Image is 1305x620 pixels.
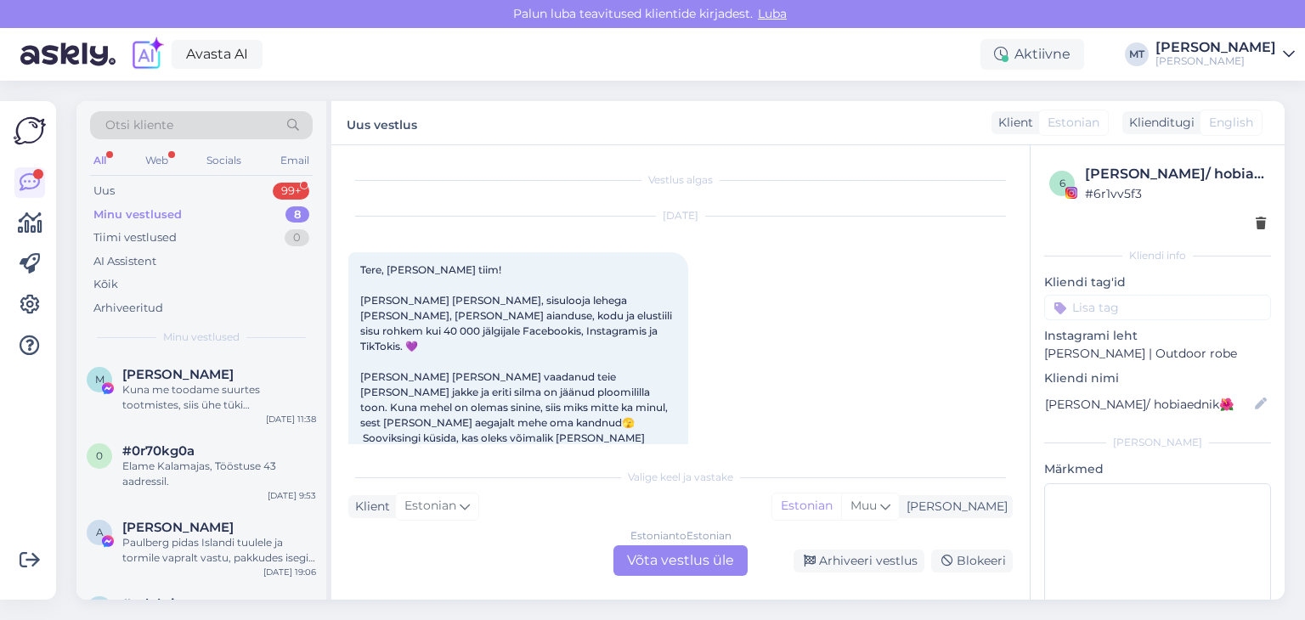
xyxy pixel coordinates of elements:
[1044,273,1271,291] p: Kliendi tag'id
[772,493,841,519] div: Estonian
[931,550,1013,572] div: Blokeeri
[285,229,309,246] div: 0
[203,149,245,172] div: Socials
[93,276,118,293] div: Kõik
[122,596,195,612] span: #qdobtjwu
[991,114,1033,132] div: Klient
[93,300,163,317] div: Arhiveeritud
[348,208,1013,223] div: [DATE]
[794,550,924,572] div: Arhiveeri vestlus
[980,39,1084,70] div: Aktiivne
[1044,248,1271,263] div: Kliendi info
[1085,184,1266,203] div: # 6r1vv5f3
[348,498,390,516] div: Klient
[105,116,173,134] span: Otsi kliente
[129,37,165,72] img: explore-ai
[90,149,110,172] div: All
[348,470,1013,485] div: Valige keel ja vastake
[1045,395,1251,414] input: Lisa nimi
[850,498,877,513] span: Muu
[1044,369,1271,387] p: Kliendi nimi
[1122,114,1195,132] div: Klienditugi
[96,449,103,462] span: 0
[1155,41,1276,54] div: [PERSON_NAME]
[613,545,748,576] div: Võta vestlus üle
[1044,327,1271,345] p: Instagrami leht
[1048,114,1099,132] span: Estonian
[1044,295,1271,320] input: Lisa tag
[1044,435,1271,450] div: [PERSON_NAME]
[122,443,195,459] span: #0r70kg0a
[122,520,234,535] span: Anu Turu
[347,111,417,134] label: Uus vestlus
[172,40,263,69] a: Avasta AI
[142,149,172,172] div: Web
[1044,345,1271,363] p: [PERSON_NAME] | Outdoor robe
[1155,54,1276,68] div: [PERSON_NAME]
[348,172,1013,188] div: Vestlus algas
[1044,460,1271,478] p: Märkmed
[263,566,316,578] div: [DATE] 19:06
[285,206,309,223] div: 8
[122,459,316,489] div: Elame Kalamajas, Tööstuse 43 aadressil.
[1059,177,1065,189] span: 6
[273,183,309,200] div: 99+
[1209,114,1253,132] span: English
[268,489,316,502] div: [DATE] 9:53
[1155,41,1295,68] a: [PERSON_NAME][PERSON_NAME]
[122,382,316,413] div: Kuna me toodame suurtes tootmistes, siis ühe tüki [PERSON_NAME] saa toote. Peame enda toodete too...
[753,6,792,21] span: Luba
[1085,164,1266,184] div: [PERSON_NAME]/ hobiaednik🌺
[93,229,177,246] div: Tiimi vestlused
[277,149,313,172] div: Email
[163,330,240,345] span: Minu vestlused
[404,497,456,516] span: Estonian
[93,253,156,270] div: AI Assistent
[1125,42,1149,66] div: MT
[900,498,1008,516] div: [PERSON_NAME]
[266,413,316,426] div: [DATE] 11:38
[95,373,105,386] span: M
[96,526,104,538] span: A
[122,367,234,382] span: Maarika Andersson
[93,183,115,200] div: Uus
[14,115,46,147] img: Askly Logo
[630,528,732,544] div: Estonian to Estonian
[122,535,316,566] div: Paulberg pidas Islandi tuulele ja tormile vapralt vastu, pakkudes isegi jääkoopas kaitset. Tänud!...
[93,206,182,223] div: Minu vestlused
